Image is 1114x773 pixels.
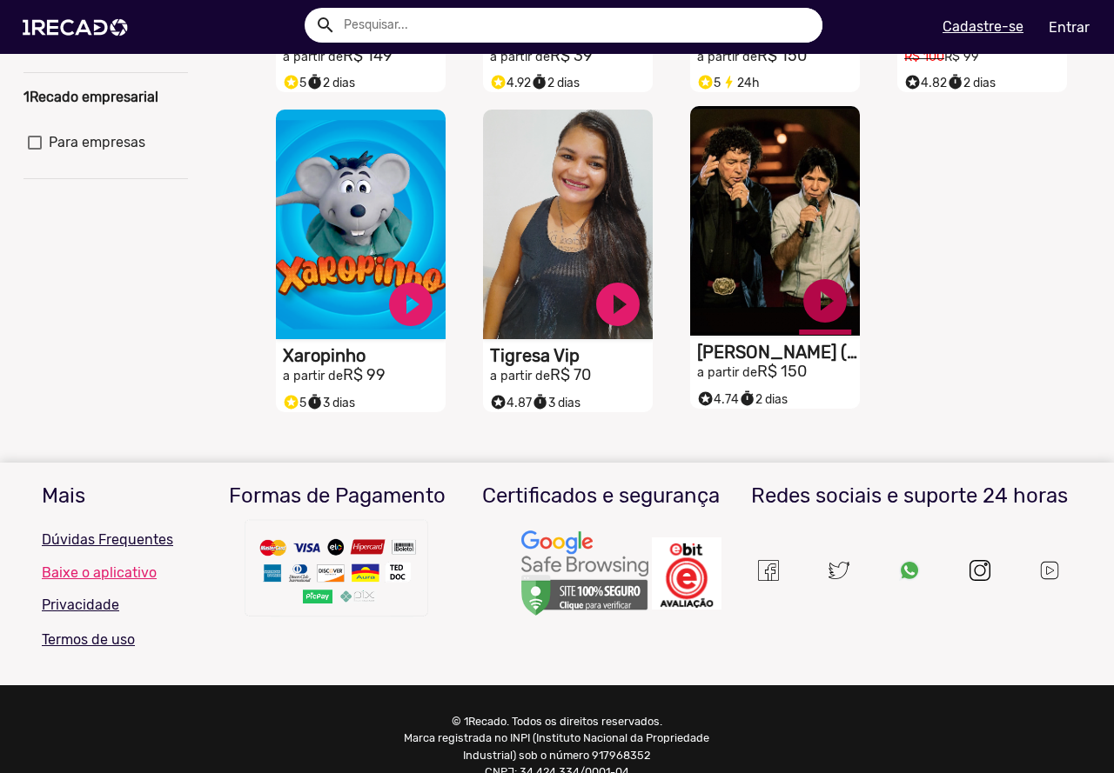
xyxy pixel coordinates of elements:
small: stars [904,74,921,90]
h2: R$ 39 [490,47,653,66]
small: a partir de [490,369,550,383]
u: Cadastre-se [943,18,1023,35]
h1: Xaropinho [283,345,446,366]
small: timer [531,74,547,90]
h3: Certificados e segurança [482,483,721,509]
span: Para empresas [49,132,145,153]
img: twitter.svg [829,560,849,581]
i: Selo super talento [904,70,921,90]
i: Selo super talento [490,390,507,410]
i: timer [531,70,547,90]
i: timer [306,70,323,90]
img: Um recado,1Recado,1 recado,vídeo de famosos,site para pagar famosos,vídeos e lives exclusivas de ... [652,537,721,610]
span: 4.82 [904,76,947,90]
small: a partir de [283,50,343,64]
input: Pesquisar... [331,8,822,43]
span: 4.87 [490,396,532,410]
i: timer [739,386,755,407]
h1: Tigresa Vip [490,345,653,366]
img: Um recado,1Recado,1 recado,vídeo de famosos,site para pagar famosos,vídeos e lives exclusivas de ... [241,516,433,629]
video: S1RECADO vídeos dedicados para fãs e empresas [483,110,653,339]
span: 24h [721,76,760,90]
img: Um recado,1Recado,1 recado,vídeo de famosos,site para pagar famosos,vídeos e lives exclusivas de ... [899,560,920,581]
h1: [PERSON_NAME] ([PERSON_NAME] & [PERSON_NAME]) [697,342,860,363]
p: Dúvidas Frequentes [42,530,191,550]
span: 5 [283,396,306,410]
button: Example home icon [309,9,339,39]
video: S1RECADO vídeos dedicados para fãs e empresas [690,106,860,336]
a: Baixe o aplicativo [42,564,191,581]
img: Um recado,1Recado,1 recado,vídeo de famosos,site para pagar famosos,vídeos e lives exclusivas de ... [1038,559,1061,582]
i: bolt [721,70,737,90]
a: play_circle_filled [799,275,851,327]
mat-icon: Example home icon [315,15,336,36]
small: stars [490,74,507,90]
span: 2 dias [947,76,996,90]
h3: Redes sociais e suporte 24 horas [746,483,1072,509]
small: R$ 100 [904,50,944,64]
i: timer [532,390,548,410]
h2: R$ 150 [697,363,860,382]
span: 5 [697,76,721,90]
video: S1RECADO vídeos dedicados para fãs e empresas [276,110,446,339]
small: timer [739,390,755,407]
h3: Mais [42,483,191,509]
i: Selo super talento [697,386,714,407]
small: R$ 99 [944,50,979,64]
h2: R$ 150 [697,47,860,66]
i: Selo super talento [283,70,299,90]
span: 2 dias [739,392,788,407]
span: 2 dias [306,76,355,90]
p: Termos de uso [42,630,191,650]
small: stars [283,74,299,90]
a: Entrar [1037,12,1101,43]
span: 3 dias [306,396,355,410]
small: stars [490,394,507,410]
small: timer [306,74,323,90]
small: a partir de [697,365,757,380]
span: 4.92 [490,76,531,90]
i: timer [947,70,963,90]
i: Selo super talento [283,390,299,410]
b: 1Recado empresarial [23,89,158,105]
i: timer [306,390,323,410]
small: timer [532,394,548,410]
i: Selo super talento [490,70,507,90]
small: stars [697,390,714,407]
i: Selo super talento [697,70,714,90]
span: 5 [283,76,306,90]
img: Um recado,1Recado,1 recado,vídeo de famosos,site para pagar famosos,vídeos e lives exclusivas de ... [520,530,650,618]
img: instagram.svg [970,560,990,581]
a: play_circle_filled [592,278,644,330]
h3: Formas de Pagamento [218,483,456,509]
span: 3 dias [532,396,580,410]
small: a partir de [697,50,757,64]
h2: R$ 99 [283,366,446,385]
small: stars [283,394,299,410]
span: 2 dias [531,76,580,90]
small: timer [306,394,323,410]
small: bolt [721,74,737,90]
p: Privacidade [42,595,191,616]
a: play_circle_filled [385,278,437,330]
small: timer [947,74,963,90]
h2: R$ 70 [490,366,653,385]
small: a partir de [283,369,343,383]
span: 4.74 [697,392,739,407]
img: Um recado,1Recado,1 recado,vídeo de famosos,site para pagar famosos,vídeos e lives exclusivas de ... [758,560,779,581]
small: a partir de [490,50,550,64]
small: stars [697,74,714,90]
